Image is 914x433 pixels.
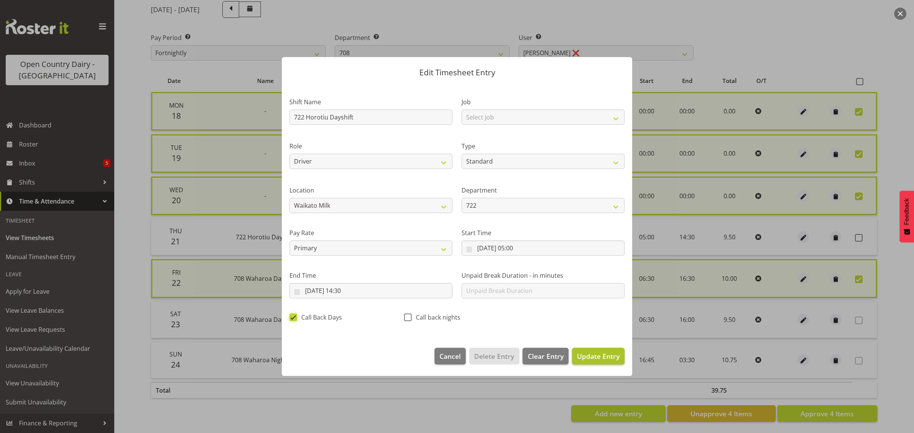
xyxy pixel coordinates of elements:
[462,97,625,107] label: Job
[903,198,910,225] span: Feedback
[474,351,514,361] span: Delete Entry
[523,348,568,365] button: Clear Entry
[289,186,452,195] label: Location
[528,351,564,361] span: Clear Entry
[297,314,342,321] span: Call Back Days
[469,348,519,365] button: Delete Entry
[289,110,452,125] input: Shift Name
[462,283,625,298] input: Unpaid Break Duration
[462,186,625,195] label: Department
[289,271,452,280] label: End Time
[462,240,625,256] input: Click to select...
[289,68,625,76] p: Edit Timesheet Entry
[439,351,461,361] span: Cancel
[412,314,460,321] span: Call back nights
[289,97,452,107] label: Shift Name
[572,348,625,365] button: Update Entry
[462,142,625,151] label: Type
[462,271,625,280] label: Unpaid Break Duration - in minutes
[435,348,466,365] button: Cancel
[577,352,620,361] span: Update Entry
[289,142,452,151] label: Role
[289,283,452,298] input: Click to select...
[900,191,914,242] button: Feedback - Show survey
[462,228,625,237] label: Start Time
[289,228,452,237] label: Pay Rate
